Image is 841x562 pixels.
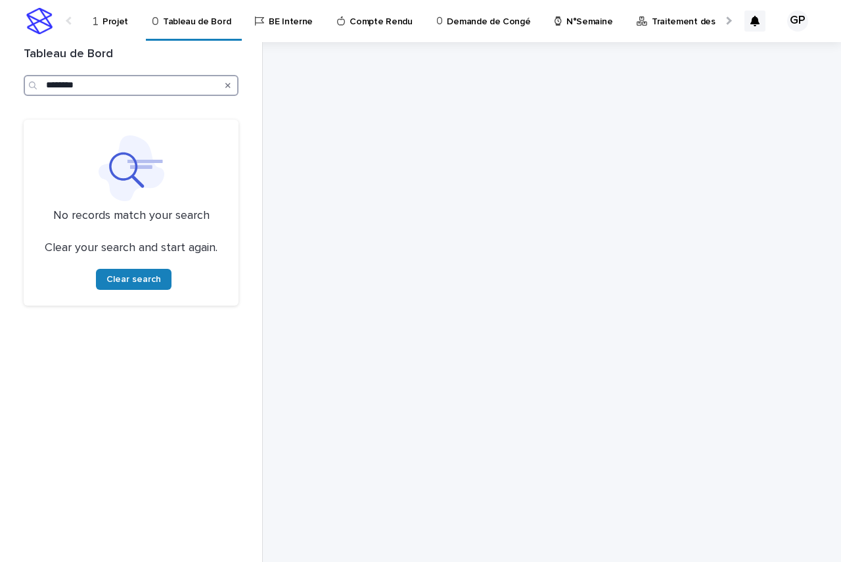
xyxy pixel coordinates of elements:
h1: Tableau de Bord [24,47,239,62]
div: GP [787,11,808,32]
button: Clear search [96,269,171,290]
input: Search [24,75,239,96]
p: Clear your search and start again. [45,241,217,256]
img: stacker-logo-s-only.png [26,8,53,34]
p: No records match your search [39,209,223,223]
span: Clear search [106,275,161,284]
